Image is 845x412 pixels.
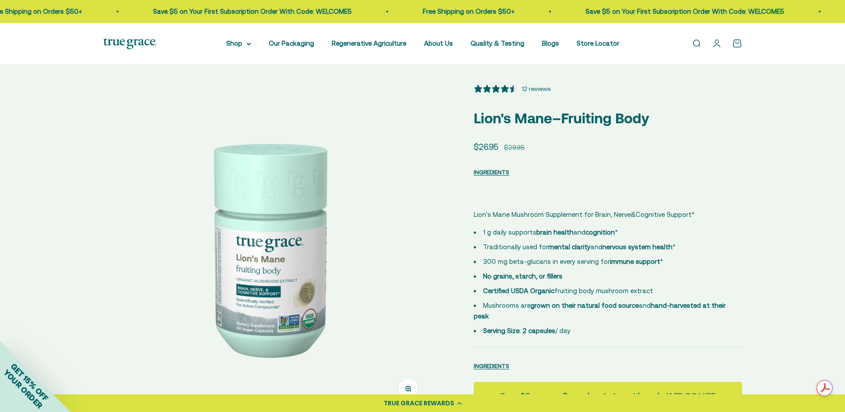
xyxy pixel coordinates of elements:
strong: No grains, starch, or fillers [483,272,562,280]
strong: Certified USDA Organic [483,287,554,294]
span: GET 15% OFF [9,361,50,403]
a: About Us [424,39,453,47]
span: INGREDIENTS [474,363,509,369]
p: Lion's Mane–Fruiting Body [474,107,742,129]
strong: brain health [536,228,574,236]
compare-at-price: $29.95 [504,142,525,153]
span: YOUR ORDER [2,368,44,410]
a: Our Packaging [269,39,314,47]
strong: Serving Size: 2 capsules [483,327,555,334]
p: Save $5 on Your First Subscription Order With Code: WELCOME5 [148,6,346,17]
img: Lion's Mane Mushroom Supplement for Brain, Nerve&Cognitive Support* 1 g daily supports brain heal... [103,84,431,412]
span: 300 mg beta-glucans in every serving for * [483,258,663,265]
button: INGREDIENTS [474,167,509,177]
button: 4.5 stars, 12 ratings [474,84,550,94]
div: 12 reviews [522,84,550,94]
strong: nervous system health [602,243,672,251]
sale-price: $26.95 [474,140,499,153]
a: Quality & Testing [471,39,524,47]
li: / day [474,326,742,336]
strong: cognition [586,228,615,236]
a: Store Locator [577,39,619,47]
p: Save $5 on Your First Subscription Order With Code: WELCOME5 [580,6,779,17]
a: Free Shipping on Orders $50+ [417,8,509,15]
a: Blogs [542,39,559,47]
a: Regenerative Agriculture [332,39,406,47]
li: fruiting body mushroom extract [474,286,742,296]
strong: Save $5 on your first subscription with code: WELCOME5 [500,391,715,403]
summary: Shop [226,38,251,49]
button: INGREDIENTS [474,361,509,371]
strong: grown on their natural food source [531,302,639,309]
span: Lion's Mane Mushroom Supplement for Brain, Nerve [474,211,631,218]
strong: mental clarity [548,243,590,251]
span: INGREDIENTS [474,169,509,176]
span: Cognitive Support [636,209,692,220]
div: TRUE GRACE REWARDS [384,399,454,408]
span: Mushrooms are and [474,302,726,320]
span: 1 g daily supports and * [483,228,618,236]
span: & [631,209,636,220]
strong: immune support [610,258,660,265]
span: Traditionally used for and * [483,243,676,251]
